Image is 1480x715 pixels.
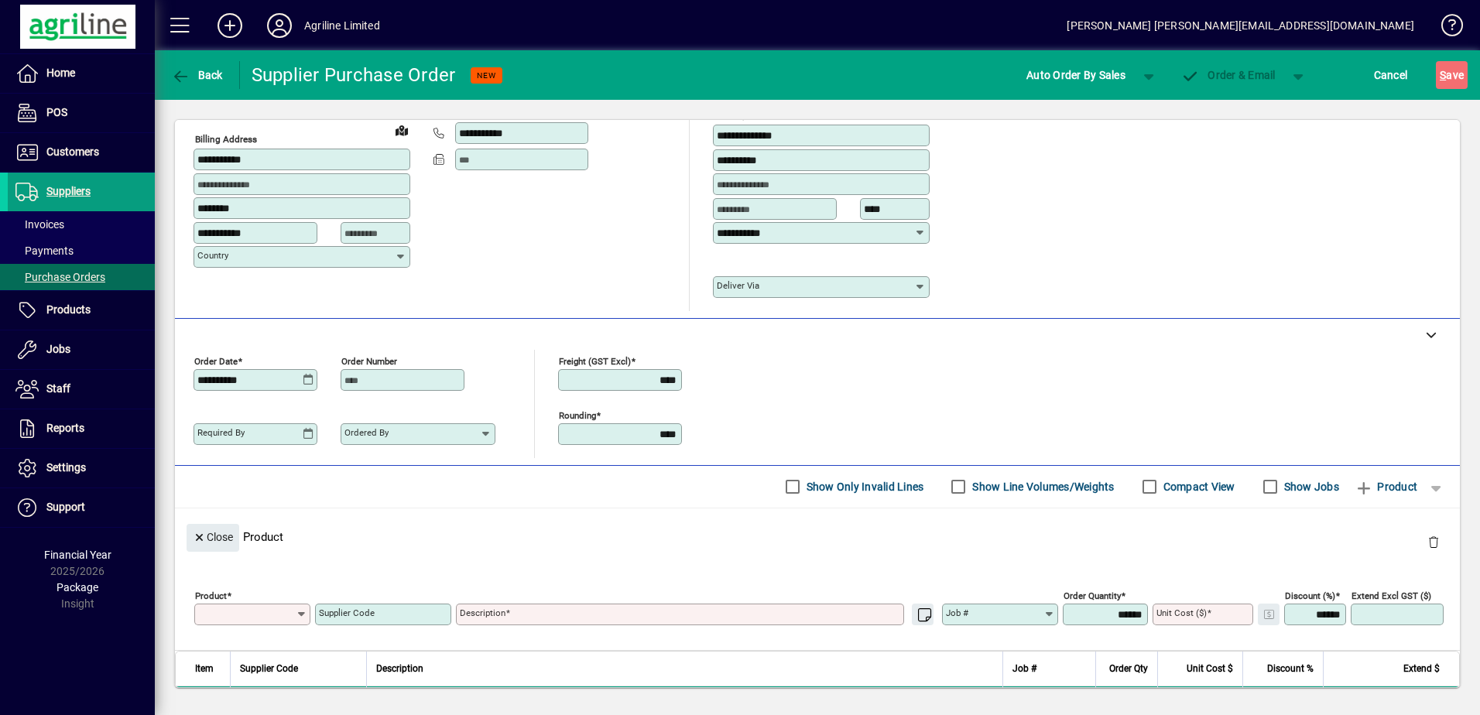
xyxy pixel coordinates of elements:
[1173,61,1283,89] button: Order & Email
[46,461,86,474] span: Settings
[1012,660,1036,677] span: Job #
[1285,590,1335,600] mat-label: Discount (%)
[195,660,214,677] span: Item
[8,238,155,264] a: Payments
[1267,660,1314,677] span: Discount %
[46,343,70,355] span: Jobs
[1370,61,1412,89] button: Cancel
[46,185,91,197] span: Suppliers
[46,106,67,118] span: POS
[319,607,375,618] mat-label: Supplier Code
[8,94,155,132] a: POS
[195,590,227,600] mat-label: Product
[1440,69,1446,81] span: S
[8,264,155,290] a: Purchase Orders
[376,660,423,677] span: Description
[341,355,397,366] mat-label: Order number
[1281,479,1339,494] label: Show Jobs
[46,501,85,513] span: Support
[389,118,414,142] a: View on map
[252,63,456,87] div: Supplier Purchase Order
[8,133,155,172] a: Customers
[1160,479,1235,494] label: Compact View
[1019,61,1133,89] button: Auto Order By Sales
[240,660,298,677] span: Supplier Code
[1403,660,1440,677] span: Extend $
[8,211,155,238] a: Invoices
[194,355,238,366] mat-label: Order date
[197,250,228,261] mat-label: Country
[1026,63,1125,87] span: Auto Order By Sales
[183,529,243,543] app-page-header-button: Close
[46,67,75,79] span: Home
[304,13,380,38] div: Agriline Limited
[255,12,304,39] button: Profile
[193,525,233,550] span: Close
[46,382,70,395] span: Staff
[8,370,155,409] a: Staff
[1436,61,1468,89] button: Save
[1415,535,1452,549] app-page-header-button: Delete
[717,280,759,291] mat-label: Deliver via
[1187,660,1233,677] span: Unit Cost $
[477,70,496,80] span: NEW
[197,427,245,438] mat-label: Required by
[1156,607,1207,618] mat-label: Unit Cost ($)
[803,479,924,494] label: Show Only Invalid Lines
[8,330,155,369] a: Jobs
[1374,63,1408,87] span: Cancel
[155,61,240,89] app-page-header-button: Back
[1181,69,1276,81] span: Order & Email
[46,145,99,158] span: Customers
[44,549,111,561] span: Financial Year
[46,303,91,316] span: Products
[46,422,84,434] span: Reports
[1067,13,1414,38] div: [PERSON_NAME] [PERSON_NAME][EMAIL_ADDRESS][DOMAIN_NAME]
[1064,590,1121,600] mat-label: Order Quantity
[559,355,631,366] mat-label: Freight (GST excl)
[8,291,155,330] a: Products
[8,449,155,487] a: Settings
[1109,660,1148,677] span: Order Qty
[15,245,74,257] span: Payments
[559,409,596,420] mat-label: Rounding
[460,607,505,618] mat-label: Description
[175,508,1460,565] div: Product
[969,479,1114,494] label: Show Line Volumes/Weights
[167,61,227,89] button: Back
[1440,63,1464,87] span: ave
[8,488,155,527] a: Support
[344,427,389,438] mat-label: Ordered by
[946,607,968,618] mat-label: Job #
[15,271,105,283] span: Purchase Orders
[8,54,155,93] a: Home
[1430,3,1461,53] a: Knowledge Base
[1352,590,1431,600] mat-label: Extend excl GST ($)
[8,409,155,448] a: Reports
[187,524,239,552] button: Close
[205,12,255,39] button: Add
[15,218,64,231] span: Invoices
[1415,524,1452,561] button: Delete
[57,581,98,594] span: Package
[171,69,223,81] span: Back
